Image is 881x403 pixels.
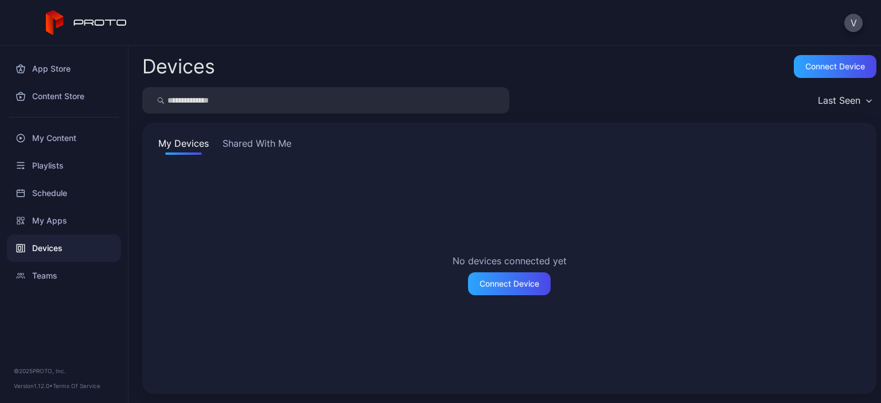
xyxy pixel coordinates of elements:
[844,14,863,32] button: V
[14,382,53,389] span: Version 1.12.0 •
[220,136,294,155] button: Shared With Me
[812,87,876,114] button: Last Seen
[7,124,121,152] a: My Content
[794,55,876,78] button: Connect device
[805,62,865,71] div: Connect device
[480,279,539,288] div: Connect Device
[142,56,215,77] h2: Devices
[7,55,121,83] a: App Store
[7,179,121,207] a: Schedule
[156,136,211,155] button: My Devices
[7,234,121,262] a: Devices
[7,152,121,179] a: Playlists
[818,95,860,106] div: Last Seen
[468,272,551,295] button: Connect Device
[7,262,121,289] a: Teams
[53,382,100,389] a: Terms Of Service
[453,254,567,268] h2: No devices connected yet
[14,366,114,375] div: © 2025 PROTO, Inc.
[7,83,121,110] a: Content Store
[7,207,121,234] a: My Apps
